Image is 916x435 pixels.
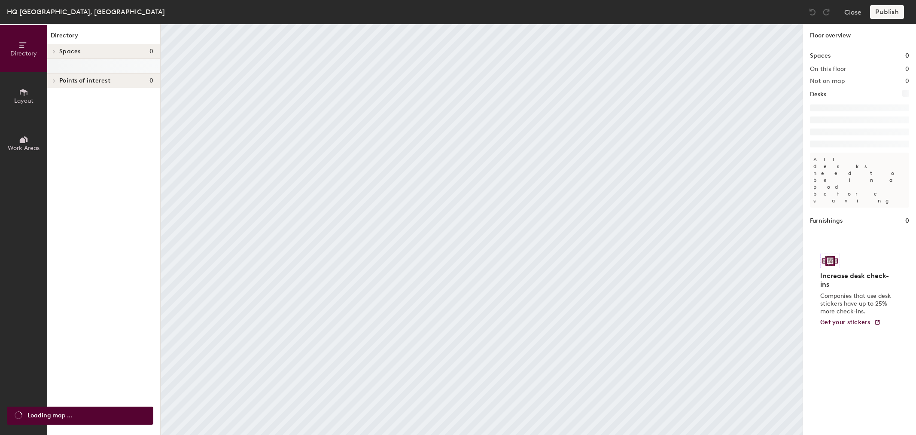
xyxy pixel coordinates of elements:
span: Spaces [59,48,81,55]
h4: Increase desk check-ins [820,272,894,289]
h1: 0 [905,216,909,226]
a: Get your stickers [820,319,881,326]
span: Get your stickers [820,319,870,326]
div: HQ [GEOGRAPHIC_DATA], [GEOGRAPHIC_DATA] [7,6,165,17]
canvas: Map [161,24,803,435]
span: Points of interest [59,77,110,84]
h1: Floor overview [803,24,916,44]
span: Layout [14,97,33,104]
span: Work Areas [8,144,40,152]
h1: Directory [47,31,160,44]
h2: Not on map [810,78,845,85]
span: 0 [149,77,153,84]
h2: 0 [905,66,909,73]
img: Undo [808,8,817,16]
span: Loading map ... [27,411,72,420]
h1: Desks [810,90,826,99]
h1: 0 [905,51,909,61]
p: Companies that use desk stickers have up to 25% more check-ins. [820,292,894,316]
button: Close [844,5,861,19]
h2: 0 [905,78,909,85]
span: 0 [149,48,153,55]
h1: Spaces [810,51,831,61]
h1: Furnishings [810,216,843,226]
span: Directory [10,50,37,57]
h2: On this floor [810,66,846,73]
img: Redo [822,8,831,16]
img: Sticker logo [820,254,840,268]
p: All desks need to be in a pod before saving [810,153,909,208]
